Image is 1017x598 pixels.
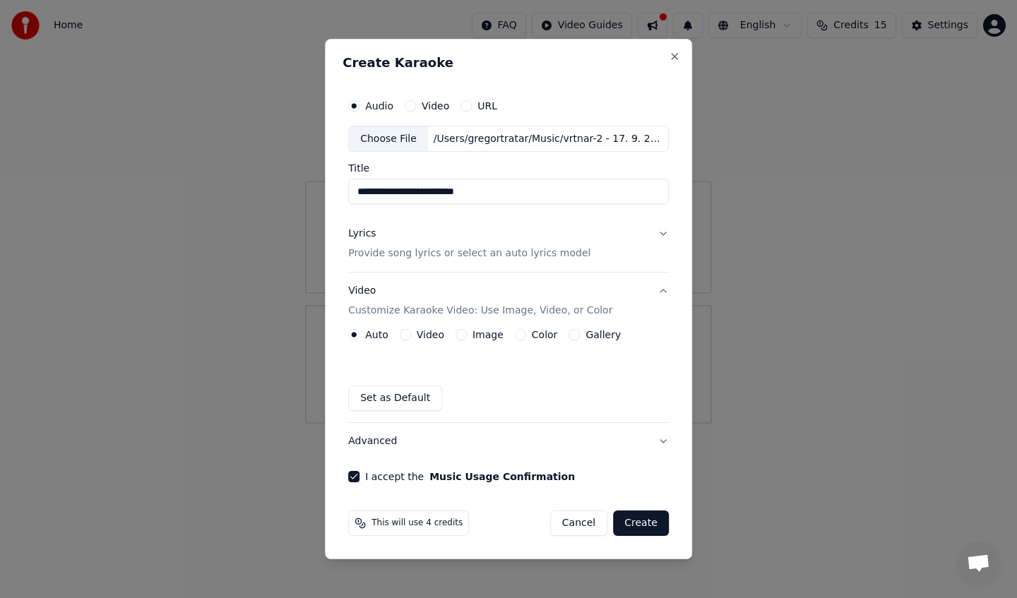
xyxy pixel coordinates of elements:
label: Video [417,330,444,340]
label: Color [532,330,558,340]
label: Auto [365,330,388,340]
label: URL [477,101,497,111]
label: I accept the [365,472,575,482]
h2: Create Karaoke [343,56,674,69]
p: Customize Karaoke Video: Use Image, Video, or Color [348,304,612,318]
button: VideoCustomize Karaoke Video: Use Image, Video, or Color [348,273,669,330]
button: Cancel [550,510,607,536]
div: Lyrics [348,227,376,241]
div: VideoCustomize Karaoke Video: Use Image, Video, or Color [348,329,669,422]
button: Advanced [348,423,669,460]
label: Image [472,330,504,340]
span: This will use 4 credits [371,518,463,529]
label: Title [348,164,669,174]
div: Video [348,285,612,318]
div: /Users/gregortratar/Music/vrtnar-2 - 17. 9. 25, 22.08.m4a [428,132,668,146]
button: LyricsProvide song lyrics or select an auto lyrics model [348,216,669,273]
label: Video [422,101,449,111]
button: Set as Default [348,385,442,411]
p: Provide song lyrics or select an auto lyrics model [348,247,590,261]
button: I accept the [429,472,575,482]
button: Create [613,510,669,536]
label: Gallery [585,330,621,340]
div: Choose File [349,126,428,152]
label: Audio [365,101,393,111]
